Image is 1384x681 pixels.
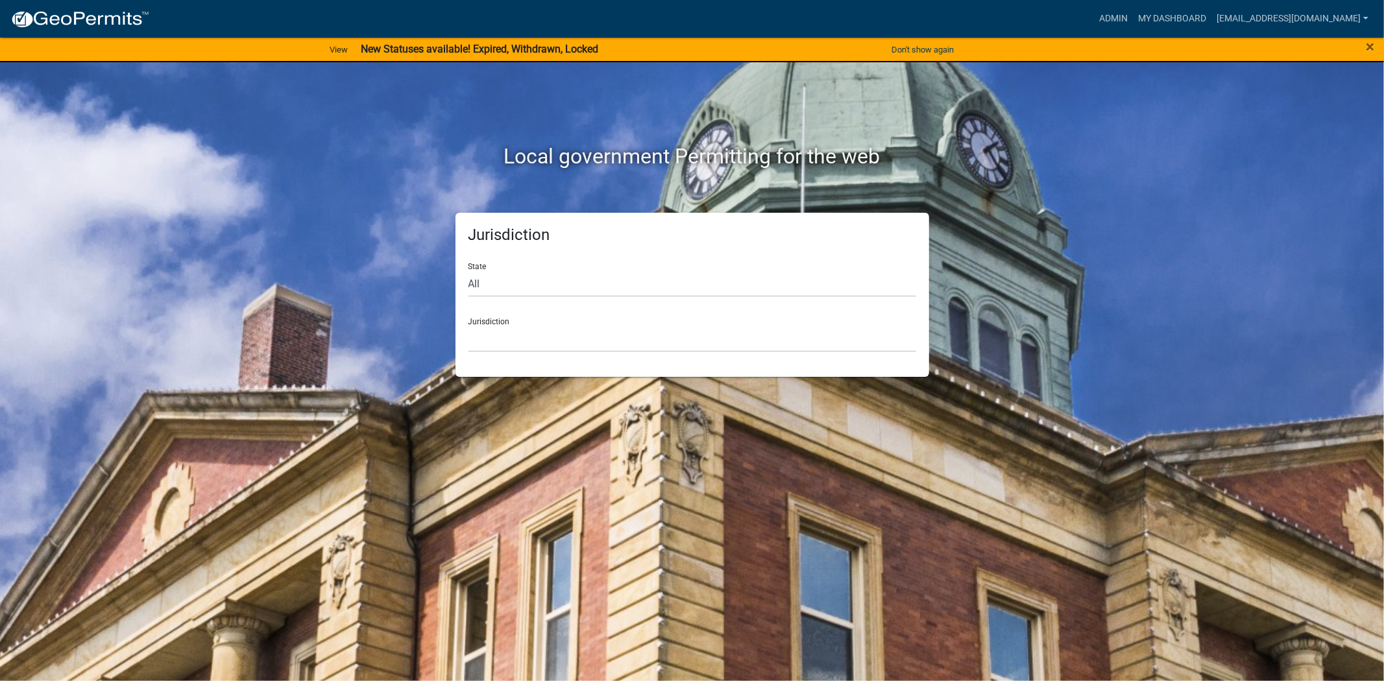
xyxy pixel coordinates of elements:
[1133,6,1211,31] a: My Dashboard
[1211,6,1374,31] a: [EMAIL_ADDRESS][DOMAIN_NAME]
[361,43,598,55] strong: New Statuses available! Expired, Withdrawn, Locked
[468,226,916,245] h5: Jurisdiction
[886,39,959,60] button: Don't show again
[332,144,1052,169] h2: Local government Permitting for the web
[1094,6,1133,31] a: Admin
[324,39,353,60] a: View
[1366,38,1374,56] span: ×
[1366,39,1374,54] button: Close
